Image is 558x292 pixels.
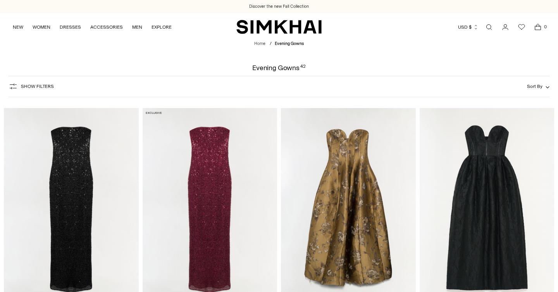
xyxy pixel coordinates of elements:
button: Sort By [527,82,549,91]
a: Open search modal [481,19,497,35]
a: Open cart modal [530,19,546,35]
a: WOMEN [33,19,50,36]
button: Show Filters [9,80,54,93]
a: MEN [132,19,142,36]
span: Sort By [527,84,542,89]
span: 0 [542,23,549,30]
a: EXPLORE [152,19,172,36]
a: SIMKHAI [236,19,322,34]
a: Home [254,41,265,46]
a: ACCESSORIES [90,19,123,36]
a: DRESSES [60,19,81,36]
span: Evening Gowns [275,41,304,46]
div: / [270,41,272,47]
a: Go to the account page [498,19,513,35]
button: USD $ [458,19,479,36]
nav: breadcrumbs [254,41,304,47]
a: NEW [13,19,23,36]
div: 42 [300,64,306,71]
span: Show Filters [21,84,54,89]
a: Wishlist [514,19,529,35]
a: Discover the new Fall Collection [249,3,309,10]
h1: Evening Gowns [252,64,306,71]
